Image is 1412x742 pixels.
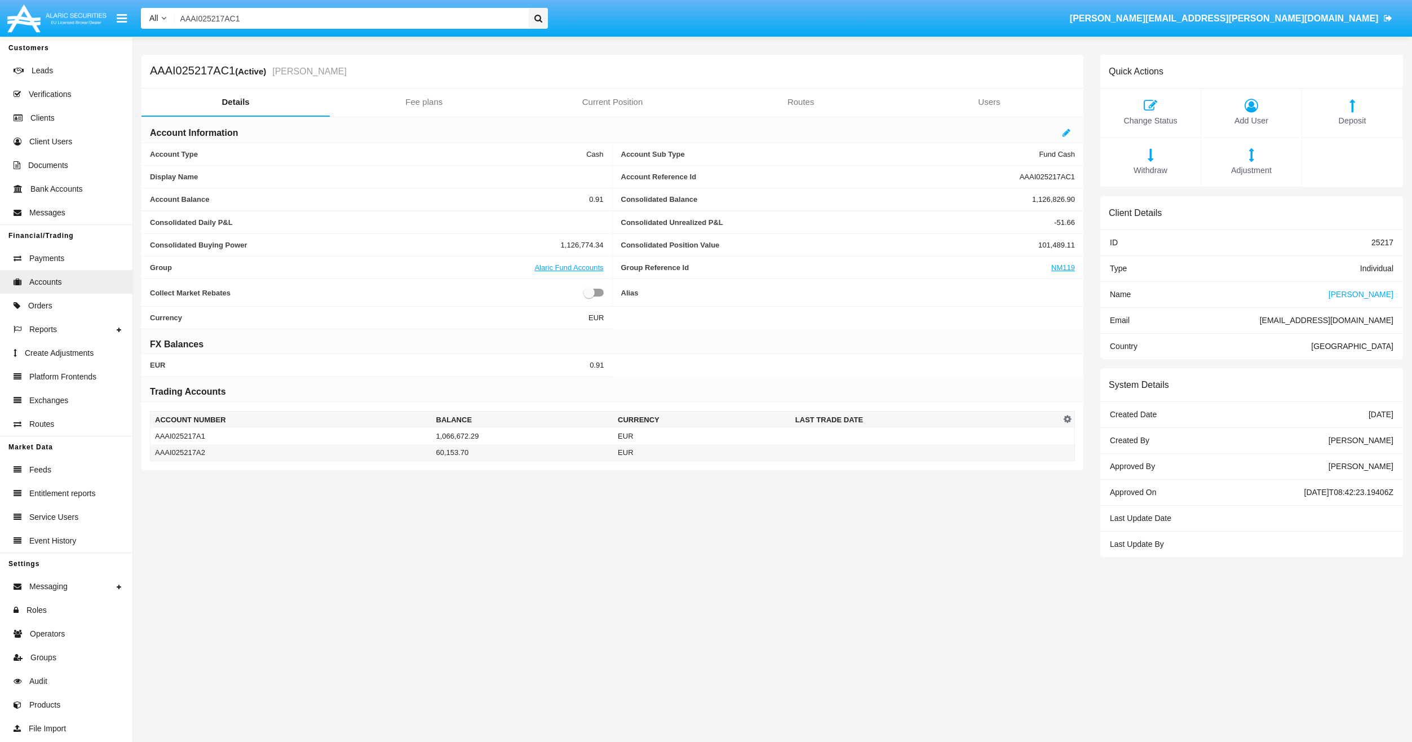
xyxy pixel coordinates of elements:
[29,464,51,476] span: Feeds
[1304,488,1394,497] span: [DATE]T08:42:23.19406Z
[588,313,604,322] span: EUR
[150,386,226,398] h6: Trading Accounts
[561,241,604,249] span: 1,126,774.34
[590,361,604,369] span: 0.91
[1110,290,1131,299] span: Name
[29,395,68,407] span: Exchanges
[29,136,72,148] span: Client Users
[269,67,347,76] small: [PERSON_NAME]
[1360,264,1393,273] span: Individual
[150,286,583,299] span: Collect Market Rebates
[235,65,269,78] div: (Active)
[1054,218,1075,227] span: -51.66
[621,286,1075,299] span: Alias
[613,444,791,461] td: EUR
[518,89,706,116] a: Current Position
[150,338,203,351] h6: FX Balances
[1020,173,1075,181] span: AAAI025217AC1
[613,411,791,428] th: Currency
[621,263,1052,272] span: Group Reference Id
[151,444,432,461] td: AAAI025217A2
[32,65,53,77] span: Leads
[150,313,588,322] span: Currency
[432,411,614,428] th: Balance
[28,300,52,312] span: Orders
[150,150,586,158] span: Account Type
[30,652,56,664] span: Groups
[621,218,1055,227] span: Consolidated Unrealized P&L
[895,89,1083,116] a: Users
[149,14,158,23] span: All
[1109,379,1169,390] h6: System Details
[1106,115,1195,127] span: Change Status
[1032,195,1075,204] span: 1,126,826.90
[150,173,604,181] span: Display Name
[1329,290,1393,299] span: [PERSON_NAME]
[30,112,55,124] span: Clients
[589,195,603,204] span: 0.91
[29,699,60,711] span: Products
[150,218,604,227] span: Consolidated Daily P&L
[29,89,71,100] span: Verifications
[621,241,1038,249] span: Consolidated Position Value
[1329,436,1393,445] span: [PERSON_NAME]
[29,488,96,500] span: Entitlement reports
[707,89,895,116] a: Routes
[29,207,65,219] span: Messages
[1109,66,1163,77] h6: Quick Actions
[1109,207,1162,218] h6: Client Details
[586,150,603,158] span: Cash
[150,263,534,272] span: Group
[621,150,1039,158] span: Account Sub Type
[175,8,525,29] input: Search
[26,604,47,616] span: Roles
[1110,410,1157,419] span: Created Date
[1110,238,1118,247] span: ID
[1110,462,1155,471] span: Approved By
[1039,150,1075,158] span: Fund Cash
[25,347,94,359] span: Create Adjustments
[29,723,66,735] span: File Import
[1110,540,1164,549] span: Last Update By
[534,263,603,272] a: Alaric Fund Accounts
[1110,264,1127,273] span: Type
[1371,238,1393,247] span: 25217
[150,241,561,249] span: Consolidated Buying Power
[141,89,330,116] a: Details
[1064,3,1398,34] a: [PERSON_NAME][EMAIL_ADDRESS][PERSON_NAME][DOMAIN_NAME]
[30,183,83,195] span: Bank Accounts
[151,411,432,428] th: Account Number
[791,411,1061,428] th: Last Trade Date
[1038,241,1075,249] span: 101,489.11
[1207,115,1296,127] span: Add User
[432,428,614,444] td: 1,066,672.29
[29,276,62,288] span: Accounts
[6,2,108,35] img: Logo image
[613,428,791,444] td: EUR
[141,12,175,24] a: All
[621,173,1020,181] span: Account Reference Id
[621,195,1033,204] span: Consolidated Balance
[1369,410,1393,419] span: [DATE]
[29,581,68,593] span: Messaging
[1110,514,1171,523] span: Last Update Date
[1311,342,1393,351] span: [GEOGRAPHIC_DATA]
[1329,462,1393,471] span: [PERSON_NAME]
[1051,263,1075,272] a: NM119
[1070,14,1379,23] span: [PERSON_NAME][EMAIL_ADDRESS][PERSON_NAME][DOMAIN_NAME]
[151,428,432,444] td: AAAI025217A1
[29,418,54,430] span: Routes
[1110,436,1149,445] span: Created By
[29,535,76,547] span: Event History
[150,65,347,78] h5: AAAI025217AC1
[1207,165,1296,177] span: Adjustment
[1110,488,1157,497] span: Approved On
[29,324,57,335] span: Reports
[28,160,68,171] span: Documents
[29,675,47,687] span: Audit
[150,195,589,204] span: Account Balance
[1110,342,1137,351] span: Country
[150,361,590,369] span: EUR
